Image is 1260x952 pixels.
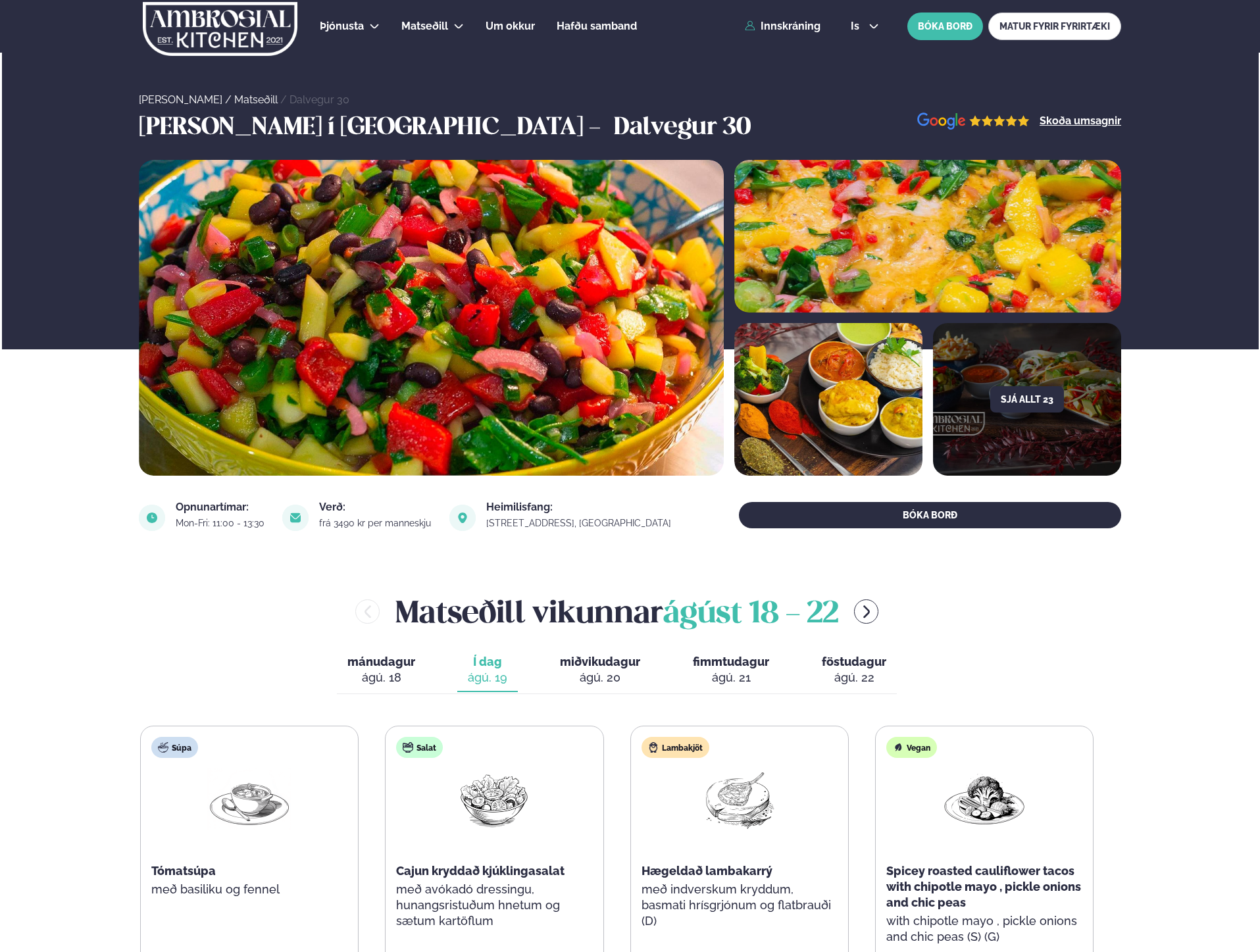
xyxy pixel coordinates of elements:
p: with chipotle mayo , pickle onions and chic peas (S) (G) [886,913,1082,945]
span: is [851,21,863,32]
img: image alt [449,505,476,531]
div: Mon-Fri: 11:00 - 13:30 [176,518,266,528]
img: image alt [734,160,1121,313]
span: Hafðu samband [557,20,637,32]
button: mánudagur ágú. 18 [337,649,426,692]
img: image alt [139,505,165,531]
div: Salat [396,737,443,758]
a: Dalvegur 30 [290,93,349,106]
a: Matseðill [401,18,448,34]
div: Verð: [319,502,433,513]
button: BÓKA BORÐ [907,13,983,40]
div: Súpa [151,737,198,758]
a: Matseðill [234,93,278,106]
p: með basiliku og fennel [151,882,347,897]
p: með avókadó dressingu, hunangsristuðum hnetum og sætum kartöflum [396,882,592,929]
h3: [PERSON_NAME] í [GEOGRAPHIC_DATA] - [139,113,607,144]
button: föstudagur ágú. 22 [811,649,897,692]
button: Í dag ágú. 19 [457,649,518,692]
img: image alt [917,113,1030,130]
a: Um okkur [486,18,535,34]
p: með indverskum kryddum, basmati hrísgrjónum og flatbrauði (D) [642,882,838,929]
div: ágú. 18 [347,670,415,686]
span: / [225,93,234,106]
button: miðvikudagur ágú. 20 [549,649,651,692]
div: Vegan [886,737,937,758]
img: Lamb-Meat.png [697,768,782,830]
span: Cajun kryddað kjúklingasalat [396,864,565,878]
img: image alt [734,323,922,476]
a: link [486,515,673,531]
a: Skoða umsagnir [1040,116,1121,126]
a: MATUR FYRIR FYRIRTÆKI [988,13,1121,40]
div: ágú. 21 [693,670,769,686]
div: Heimilisfang: [486,502,673,513]
button: Sjá allt 23 [990,386,1064,413]
div: frá 3490 kr per manneskju [319,518,433,528]
a: Þjónusta [320,18,364,34]
span: miðvikudagur [560,655,640,668]
div: ágú. 19 [468,670,507,686]
span: Um okkur [486,20,535,32]
span: Spicey roasted cauliflower tacos with chipotle mayo , pickle onions and chic peas [886,864,1081,909]
span: fimmtudagur [693,655,769,668]
span: Þjónusta [320,20,364,32]
img: Lamb.svg [648,742,659,753]
img: soup.svg [158,742,168,753]
span: Matseðill [401,20,448,32]
img: image alt [282,505,309,531]
button: fimmtudagur ágú. 21 [682,649,780,692]
button: menu-btn-right [854,599,878,624]
span: Tómatsúpa [151,864,216,878]
button: is [840,21,890,32]
img: Vegan.svg [893,742,903,753]
span: ágúst 18 - 22 [663,600,838,629]
button: BÓKA BORÐ [739,502,1121,528]
img: image alt [139,160,724,476]
div: ágú. 22 [822,670,886,686]
img: Salad.png [452,768,536,830]
div: Lambakjöt [642,737,709,758]
div: ágú. 20 [560,670,640,686]
a: [PERSON_NAME] [139,93,222,106]
a: Hafðu samband [557,18,637,34]
img: logo [141,2,299,56]
span: föstudagur [822,655,886,668]
a: Innskráning [745,20,820,32]
span: Í dag [468,654,507,670]
img: Soup.png [207,768,291,830]
img: salad.svg [403,742,413,753]
span: / [280,93,290,106]
span: mánudagur [347,655,415,668]
button: menu-btn-left [355,599,380,624]
div: Opnunartímar: [176,502,266,513]
img: Vegan.png [942,768,1026,830]
h2: Matseðill vikunnar [395,590,838,633]
h3: Dalvegur 30 [614,113,751,144]
span: Hægeldað lambakarrý [642,864,772,878]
